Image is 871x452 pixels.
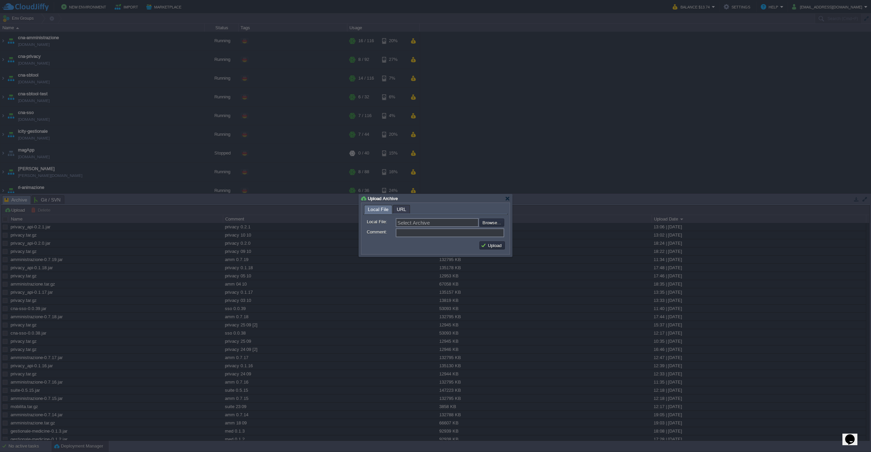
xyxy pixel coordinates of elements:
button: Upload [481,242,504,248]
span: URL [397,205,406,213]
iframe: chat widget [842,425,864,445]
span: Local File [368,205,389,214]
label: Comment: [367,228,395,236]
label: Local File: [367,218,395,225]
span: Upload Archive [368,196,398,201]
